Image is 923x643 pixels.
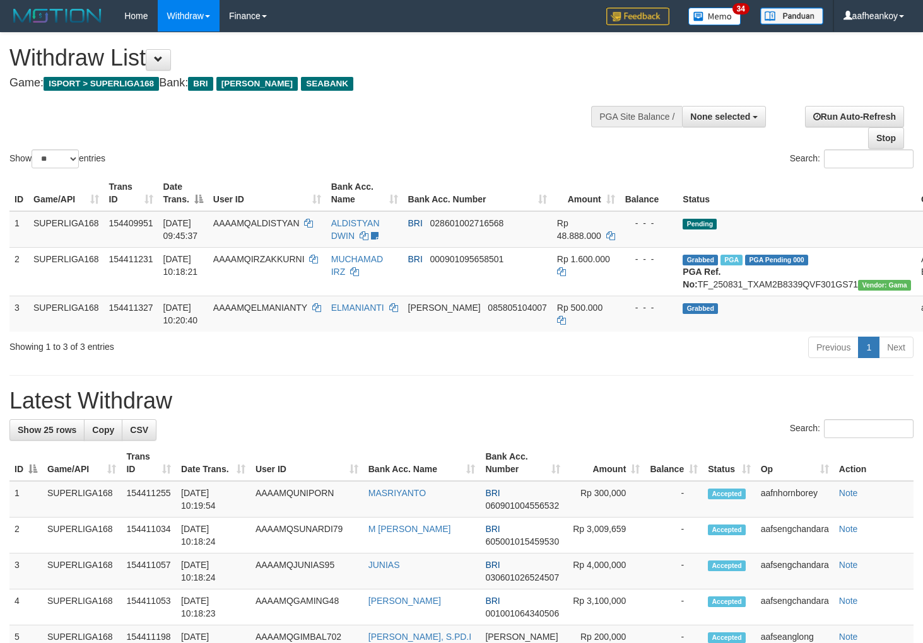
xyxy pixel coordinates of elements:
span: Marked by aafsengchandara [720,255,743,265]
label: Search: [790,149,914,168]
th: Amount: activate to sort column ascending [552,175,620,211]
td: [DATE] 10:18:24 [176,553,250,589]
span: [PERSON_NAME] [408,303,481,313]
img: Feedback.jpg [606,8,669,25]
a: Stop [868,127,904,149]
td: AAAAMQUNIPORN [250,481,363,518]
span: Copy 605001015459530 to clipboard [485,536,559,547]
td: 154411255 [121,481,176,518]
span: [PERSON_NAME] [485,632,558,642]
span: CSV [130,425,148,435]
a: Next [879,337,914,358]
span: BRI [485,524,500,534]
div: PGA Site Balance / [591,106,682,127]
span: AAAAMQALDISTYAN [213,218,300,228]
a: Note [839,632,858,642]
span: [DATE] 10:20:40 [163,303,198,325]
td: SUPERLIGA168 [28,296,104,332]
td: 1 [9,481,42,518]
td: 2 [9,247,28,296]
span: Copy 001001064340506 to clipboard [485,608,559,618]
h4: Game: Bank: [9,77,603,90]
th: Action [834,445,914,481]
span: PGA Pending [745,255,808,265]
td: Rp 3,100,000 [565,589,645,625]
td: Rp 4,000,000 [565,553,645,589]
td: [DATE] 10:18:23 [176,589,250,625]
th: Status: activate to sort column ascending [703,445,755,481]
td: aafsengchandara [756,518,834,553]
td: 3 [9,553,42,589]
td: SUPERLIGA168 [42,589,121,625]
td: SUPERLIGA168 [42,481,121,518]
a: Previous [808,337,859,358]
th: Game/API: activate to sort column ascending [28,175,104,211]
td: AAAAMQJUNIAS95 [250,553,363,589]
span: Accepted [708,524,746,535]
span: Accepted [708,560,746,571]
a: Copy [84,419,122,441]
span: 154409951 [109,218,153,228]
td: SUPERLIGA168 [28,211,104,248]
span: Accepted [708,489,746,499]
th: ID [9,175,28,211]
a: ALDISTYAN DWIN [331,218,380,241]
td: [DATE] 10:19:54 [176,481,250,518]
span: Accepted [708,632,746,643]
th: Date Trans.: activate to sort column descending [158,175,208,211]
span: Pending [683,219,717,229]
span: AAAAMQIRZAKKURNI [213,254,305,264]
span: Copy 028601002716568 to clipboard [430,218,504,228]
span: BRI [485,560,500,570]
th: Balance: activate to sort column ascending [645,445,703,481]
td: aafsengchandara [756,553,834,589]
span: [PERSON_NAME] [216,77,298,91]
div: - - - [625,253,673,265]
span: Copy 030601026524507 to clipboard [485,572,559,582]
span: BRI [485,596,500,606]
b: PGA Ref. No: [683,267,720,289]
a: MASRIYANTO [368,488,426,498]
span: Vendor URL: https://trx31.1velocity.biz [858,280,911,291]
div: - - - [625,217,673,229]
span: ISPORT > SUPERLIGA168 [44,77,159,91]
a: Run Auto-Refresh [805,106,904,127]
span: BRI [408,218,423,228]
span: Accepted [708,596,746,607]
span: Show 25 rows [18,425,76,435]
span: AAAAMQELMANIANTY [213,303,307,313]
th: User ID: activate to sort column ascending [208,175,326,211]
span: BRI [188,77,213,91]
a: Note [839,488,858,498]
a: MUCHAMAD IRZ [331,254,383,277]
a: Note [839,560,858,570]
th: Bank Acc. Number: activate to sort column ascending [480,445,565,481]
td: aafsengchandara [756,589,834,625]
a: Show 25 rows [9,419,85,441]
td: SUPERLIGA168 [42,553,121,589]
th: ID: activate to sort column descending [9,445,42,481]
a: ELMANIANTI [331,303,384,313]
td: 4 [9,589,42,625]
th: Game/API: activate to sort column ascending [42,445,121,481]
td: [DATE] 10:18:24 [176,518,250,553]
td: - [645,481,703,518]
img: MOTION_logo.png [9,6,105,25]
span: 154411231 [109,254,153,264]
td: AAAAMQSUNARDI79 [250,518,363,553]
th: Bank Acc. Name: activate to sort column ascending [363,445,481,481]
select: Showentries [32,149,79,168]
td: SUPERLIGA168 [42,518,121,553]
div: - - - [625,301,673,314]
td: 2 [9,518,42,553]
td: 154411057 [121,553,176,589]
span: SEABANK [301,77,353,91]
span: Rp 500.000 [557,303,603,313]
td: 1 [9,211,28,248]
span: BRI [485,488,500,498]
td: Rp 300,000 [565,481,645,518]
a: M [PERSON_NAME] [368,524,451,534]
td: aafnhornborey [756,481,834,518]
span: Grabbed [683,303,718,314]
th: Status [678,175,916,211]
